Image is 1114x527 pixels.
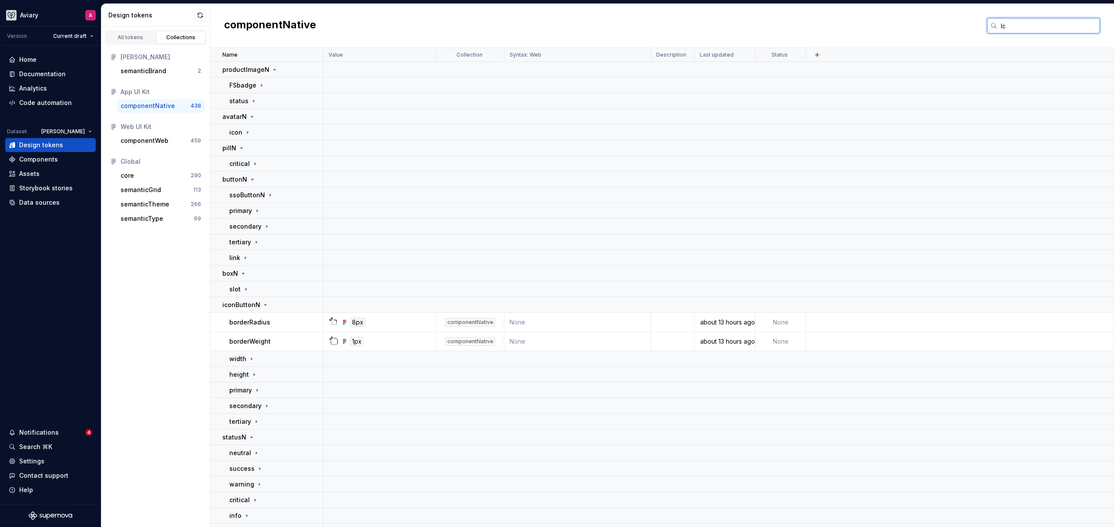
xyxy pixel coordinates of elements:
[695,318,755,327] div: about 13 hours ago
[229,355,246,363] p: width
[89,12,92,19] div: A
[329,51,343,58] p: Value
[5,454,96,468] a: Settings
[7,33,27,40] div: Version
[19,428,59,437] div: Notifications
[117,99,205,113] button: componentNative438
[198,68,201,74] div: 2
[5,440,96,454] button: Search ⌘K
[7,128,27,135] div: Dataset
[229,128,242,137] p: icon
[29,511,72,520] svg: Supernova Logo
[229,206,252,215] p: primary
[229,496,250,504] p: critical
[121,136,168,145] div: componentWeb
[456,51,483,58] p: Collection
[229,191,265,199] p: ssoButtonN
[121,200,169,209] div: semanticTheme
[191,102,201,109] div: 438
[229,337,271,346] p: borderWeight
[5,426,96,439] button: Notifications4
[222,175,247,184] p: buttonN
[229,511,242,520] p: info
[229,222,262,231] p: secondary
[229,386,252,395] p: primary
[191,201,201,208] div: 266
[5,181,96,195] a: Storybook stories
[108,11,194,20] div: Design tokens
[446,318,495,327] div: componentNative
[5,167,96,181] a: Assets
[2,6,99,24] button: AviaryA
[5,96,96,110] a: Code automation
[37,125,96,138] button: [PERSON_NAME]
[117,197,205,211] button: semanticTheme266
[510,51,541,58] p: Syntax: Web
[229,370,249,379] p: height
[117,183,205,197] button: semanticGrid113
[19,141,63,149] div: Design tokens
[656,51,686,58] p: Description
[19,70,66,78] div: Documentation
[229,81,256,90] p: FSbadge
[121,186,161,194] div: semanticGrid
[191,137,201,144] div: 459
[19,55,37,64] div: Home
[504,313,651,332] td: None
[19,84,47,93] div: Analytics
[700,51,734,58] p: Last updated
[19,457,44,466] div: Settings
[229,417,251,426] p: tertiary
[121,88,201,96] div: App UI Kit
[85,429,92,436] span: 4
[5,53,96,67] a: Home
[997,18,1100,34] input: Search in tokens...
[19,169,40,178] div: Assets
[20,11,38,20] div: Aviary
[19,443,52,451] div: Search ⌘K
[159,34,203,41] div: Collections
[117,134,205,148] a: componentWeb459
[53,33,87,40] span: Current draft
[121,101,175,110] div: componentNative
[695,337,755,346] div: about 13 hours ago
[19,198,60,207] div: Data sources
[350,318,366,327] div: 8px
[41,128,85,135] span: [PERSON_NAME]
[229,238,251,247] p: tertiary
[772,51,788,58] p: Status
[121,171,134,180] div: core
[5,196,96,209] a: Data sources
[229,402,262,410] p: secondary
[350,337,364,346] div: 1px
[5,152,96,166] a: Components
[117,212,205,226] button: semanticType69
[755,313,806,332] td: None
[446,337,495,346] div: componentNative
[5,138,96,152] a: Design tokens
[229,318,270,327] p: borderRadius
[229,480,254,489] p: warning
[6,10,17,20] img: 256e2c79-9abd-4d59-8978-03feab5a3943.png
[121,122,201,131] div: Web UI Kit
[229,159,250,168] p: critical
[193,186,201,193] div: 113
[229,253,240,262] p: link
[222,433,246,442] p: statusN
[19,471,68,480] div: Contact support
[5,483,96,497] button: Help
[19,155,58,164] div: Components
[222,112,247,121] p: avatarN
[222,301,260,309] p: iconButtonN
[117,169,205,182] button: core290
[19,184,73,193] div: Storybook stories
[117,64,205,78] a: semanticBrand2
[109,34,152,41] div: All tokens
[504,332,651,351] td: None
[19,98,72,107] div: Code automation
[5,469,96,483] button: Contact support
